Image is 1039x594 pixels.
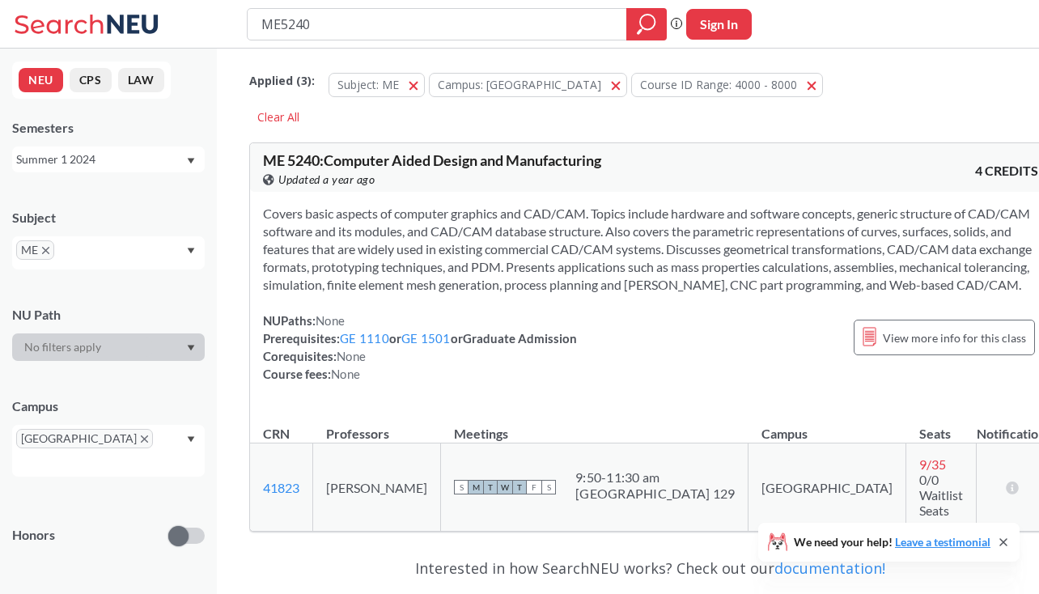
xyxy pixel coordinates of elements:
[329,73,425,97] button: Subject: ME
[895,535,990,549] a: Leave a testimonial
[141,435,148,443] svg: X to remove pill
[483,480,498,494] span: T
[429,73,627,97] button: Campus: [GEOGRAPHIC_DATA]
[686,9,752,40] button: Sign In
[541,480,556,494] span: S
[16,151,185,168] div: Summer 1 2024
[469,480,483,494] span: M
[263,480,299,495] a: 41823
[12,526,55,545] p: Honors
[575,469,735,486] div: 9:50 - 11:30 am
[118,68,164,92] button: LAW
[12,146,205,172] div: Summer 1 2024Dropdown arrow
[441,409,749,443] th: Meetings
[631,73,823,97] button: Course ID Range: 4000 - 8000
[401,331,451,346] a: GE 1501
[187,158,195,164] svg: Dropdown arrow
[749,443,906,532] td: [GEOGRAPHIC_DATA]
[187,436,195,443] svg: Dropdown arrow
[12,397,205,415] div: Campus
[454,480,469,494] span: S
[263,312,577,383] div: NUPaths: Prerequisites: or or Graduate Admission Corequisites: Course fees:
[12,306,205,324] div: NU Path
[16,429,153,448] span: [GEOGRAPHIC_DATA]X to remove pill
[249,72,315,90] span: Applied ( 3 ):
[263,206,1032,292] span: Covers basic aspects of computer graphics and CAD/CAM. Topics include hardware and software conce...
[438,77,601,92] span: Campus: [GEOGRAPHIC_DATA]
[794,537,990,548] span: We need your help!
[919,472,963,518] span: 0/0 Waitlist Seats
[313,443,441,532] td: [PERSON_NAME]
[12,119,205,137] div: Semesters
[263,151,601,169] span: ME 5240 : Computer Aided Design and Manufacturing
[774,558,885,578] a: documentation!
[340,331,389,346] a: GE 1110
[331,367,360,381] span: None
[640,77,797,92] span: Course ID Range: 4000 - 8000
[313,409,441,443] th: Professors
[260,11,615,38] input: Class, professor, course number, "phrase"
[16,240,54,260] span: MEX to remove pill
[187,345,195,351] svg: Dropdown arrow
[749,409,906,443] th: Campus
[42,247,49,254] svg: X to remove pill
[316,313,345,328] span: None
[975,162,1038,180] span: 4 CREDITS
[337,77,399,92] span: Subject: ME
[575,486,735,502] div: [GEOGRAPHIC_DATA] 129
[498,480,512,494] span: W
[187,248,195,254] svg: Dropdown arrow
[278,171,375,189] span: Updated a year ago
[337,349,366,363] span: None
[919,456,946,472] span: 9 / 35
[626,8,667,40] div: magnifying glass
[12,209,205,227] div: Subject
[637,13,656,36] svg: magnifying glass
[12,236,205,269] div: MEX to remove pillDropdown arrow
[263,425,290,443] div: CRN
[70,68,112,92] button: CPS
[906,409,977,443] th: Seats
[12,425,205,477] div: [GEOGRAPHIC_DATA]X to remove pillDropdown arrow
[249,105,307,129] div: Clear All
[527,480,541,494] span: F
[512,480,527,494] span: T
[883,328,1026,348] span: View more info for this class
[12,333,205,361] div: Dropdown arrow
[19,68,63,92] button: NEU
